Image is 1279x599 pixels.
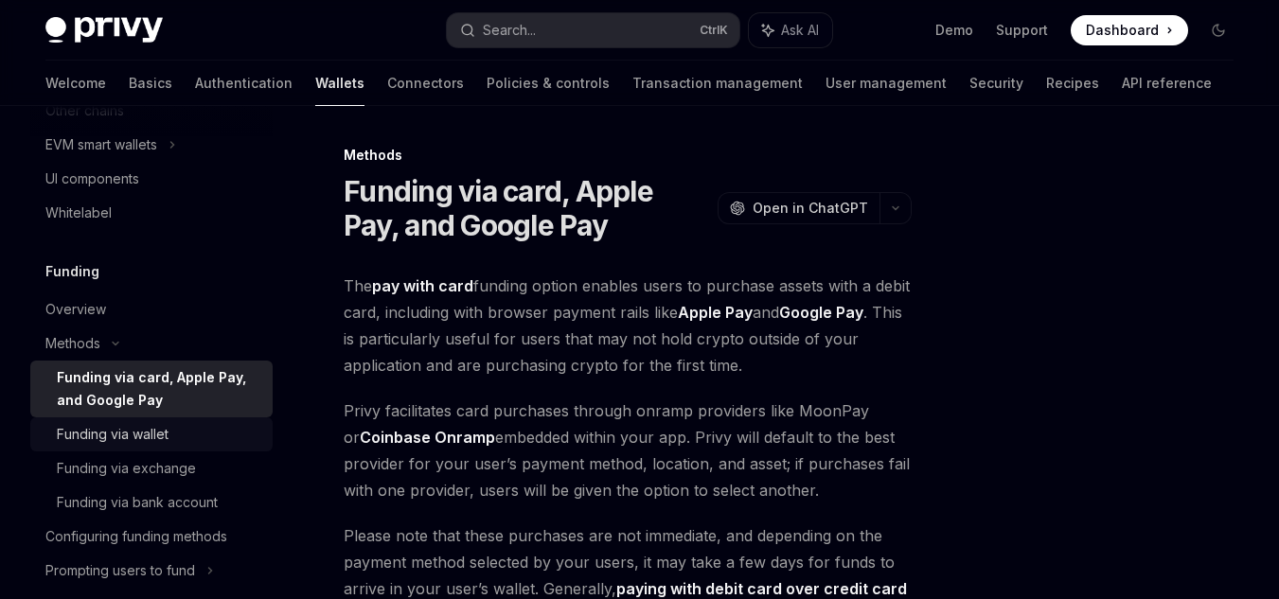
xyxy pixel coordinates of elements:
[30,196,273,230] a: Whitelabel
[45,167,139,190] div: UI components
[57,457,196,480] div: Funding via exchange
[45,298,106,321] div: Overview
[45,202,112,224] div: Whitelabel
[935,21,973,40] a: Demo
[826,61,947,106] a: User management
[45,332,100,355] div: Methods
[57,491,218,514] div: Funding via bank account
[360,428,495,448] a: Coinbase Onramp
[30,292,273,326] a: Overview
[315,61,364,106] a: Wallets
[30,162,273,196] a: UI components
[45,17,163,44] img: dark logo
[344,397,912,503] span: Privy facilitates card purchases through onramp providers like MoonPay or embedded within your ap...
[344,273,912,379] span: The funding option enables users to purchase assets with a debit card, including with browser pay...
[781,21,819,40] span: Ask AI
[1122,61,1212,106] a: API reference
[30,417,273,451] a: Funding via wallet
[700,23,728,38] span: Ctrl K
[387,61,464,106] a: Connectors
[447,13,740,47] button: Search...CtrlK
[1046,61,1099,106] a: Recipes
[632,61,803,106] a: Transaction management
[372,276,473,295] strong: pay with card
[45,133,157,156] div: EVM smart wallets
[344,174,710,242] h1: Funding via card, Apple Pay, and Google Pay
[45,260,99,283] h5: Funding
[1203,15,1234,45] button: Toggle dark mode
[129,61,172,106] a: Basics
[1071,15,1188,45] a: Dashboard
[718,192,879,224] button: Open in ChatGPT
[996,21,1048,40] a: Support
[678,303,753,322] strong: Apple Pay
[344,146,912,165] div: Methods
[57,366,261,412] div: Funding via card, Apple Pay, and Google Pay
[195,61,293,106] a: Authentication
[57,423,169,446] div: Funding via wallet
[30,520,273,554] a: Configuring funding methods
[45,559,195,582] div: Prompting users to fund
[483,19,536,42] div: Search...
[30,451,273,485] a: Funding via exchange
[30,361,273,417] a: Funding via card, Apple Pay, and Google Pay
[487,61,610,106] a: Policies & controls
[30,485,273,520] a: Funding via bank account
[45,61,106,106] a: Welcome
[969,61,1023,106] a: Security
[45,525,227,548] div: Configuring funding methods
[749,13,832,47] button: Ask AI
[753,199,868,218] span: Open in ChatGPT
[1086,21,1159,40] span: Dashboard
[779,303,863,322] strong: Google Pay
